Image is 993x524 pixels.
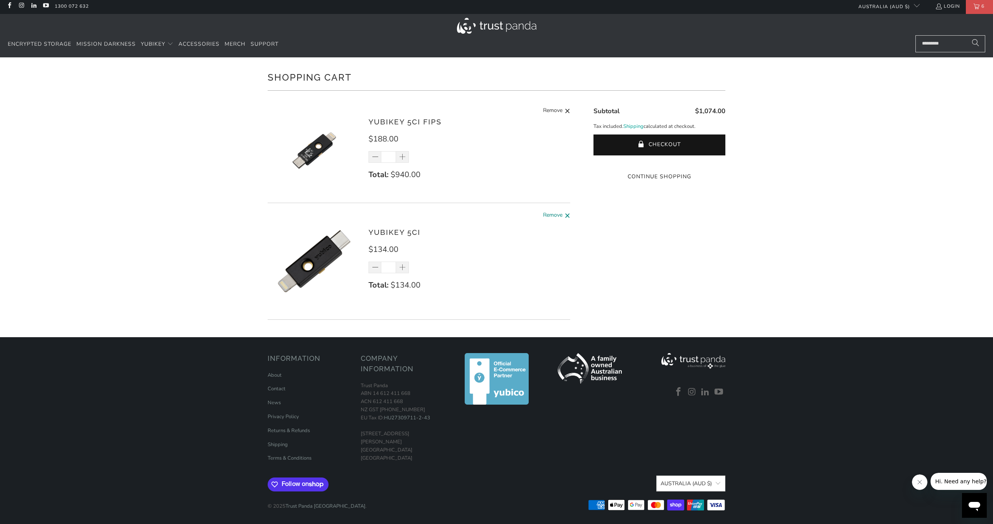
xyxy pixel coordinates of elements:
span: $134.00 [368,244,398,255]
a: Returns & Refunds [268,427,310,434]
a: Remove [543,106,570,116]
a: Privacy Policy [268,413,299,420]
a: Trust Panda Australia on YouTube [42,3,49,9]
span: Merch [225,40,246,48]
a: Support [251,35,279,53]
a: Trust Panda Australia on LinkedIn [700,387,711,397]
a: YubiKey 5Ci FIPS [368,117,442,126]
a: Trust Panda Australia on Facebook [673,387,684,397]
iframe: Button to launch messaging window [962,493,987,518]
a: Encrypted Storage [8,35,71,53]
button: Search [966,35,985,52]
a: Trust Panda Australia on Facebook [6,3,12,9]
img: YubiKey 5Ci FIPS [268,110,361,191]
a: Shipping [268,441,288,448]
span: Subtotal [593,107,619,115]
p: Tax included. calculated at checkout. [593,122,725,131]
span: Encrypted Storage [8,40,71,48]
a: Mission Darkness [76,35,136,53]
span: Mission Darkness [76,40,136,48]
a: Trust Panda Australia on Instagram [18,3,24,9]
iframe: Close message [912,474,927,490]
input: Search... [915,35,985,52]
p: © 2025 . [268,495,367,510]
a: Shipping [623,122,644,131]
a: Contact [268,385,285,392]
a: HU27309711-2-43 [384,414,430,421]
a: Merch [225,35,246,53]
nav: Translation missing: en.navigation.header.main_nav [8,35,279,53]
a: Login [935,2,960,10]
a: Continue Shopping [593,172,725,181]
span: Accessories [178,40,220,48]
span: $1,074.00 [695,107,725,115]
img: Trust Panda Australia [457,18,536,34]
strong: Total: [368,169,389,180]
a: Accessories [178,35,220,53]
span: Remove [543,211,562,221]
span: $940.00 [391,169,420,180]
a: Trust Panda Australia on YouTube [713,387,725,397]
a: Trust Panda [GEOGRAPHIC_DATA] [285,503,365,510]
button: Checkout [593,134,725,155]
summary: YubiKey [141,35,173,53]
a: News [268,399,281,406]
h1: Shopping Cart [268,69,725,84]
span: $188.00 [368,134,398,144]
a: YubiKey 5Ci [368,228,420,236]
a: Terms & Conditions [268,455,311,462]
span: Support [251,40,279,48]
button: Australia (AUD $) [656,476,725,491]
iframe: Message from company [931,473,987,490]
a: About [268,372,282,379]
a: 1300 072 632 [55,2,89,10]
a: Trust Panda Australia on Instagram [686,387,698,397]
p: Trust Panda ABN 14 612 411 668 ACN 612 411 668 NZ GST [PHONE_NUMBER] EU Tax ID: [STREET_ADDRESS][... [361,382,446,462]
a: Trust Panda Australia on LinkedIn [30,3,37,9]
span: Remove [543,106,562,116]
a: Remove [543,211,570,221]
span: $134.00 [391,280,420,290]
span: YubiKey [141,40,165,48]
strong: Total: [368,280,389,290]
img: YubiKey 5Ci [268,215,361,308]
